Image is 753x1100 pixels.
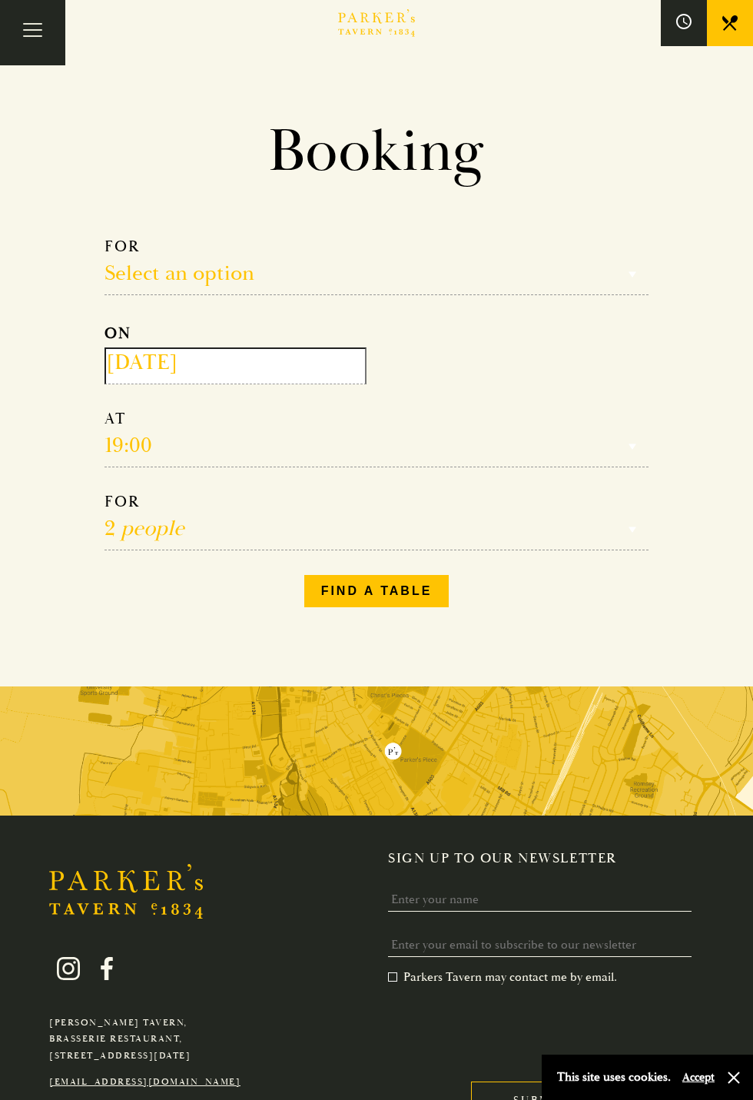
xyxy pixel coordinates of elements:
h1: Booking [92,115,661,188]
input: Enter your email to subscribe to our newsletter [388,933,692,957]
input: Enter your name [388,888,692,912]
a: [EMAIL_ADDRESS][DOMAIN_NAME] [49,1076,240,1088]
h2: Sign up to our newsletter [388,850,704,867]
button: Accept [682,1070,715,1085]
strong: ON [104,324,131,343]
iframe: reCAPTCHA [388,997,622,1057]
p: [PERSON_NAME] Tavern, Brasserie Restaurant, [STREET_ADDRESS][DATE] [49,1015,240,1065]
p: This site uses cookies. [557,1066,671,1088]
label: Parkers Tavern may contact me by email. [388,969,617,985]
button: Close and accept [726,1070,741,1085]
button: Find a table [304,575,449,607]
